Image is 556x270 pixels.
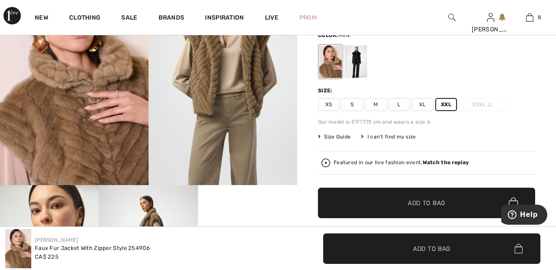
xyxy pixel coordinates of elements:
button: Add to Bag [323,233,540,264]
img: search the website [448,12,456,23]
a: Sign In [487,13,494,21]
span: XXL [435,98,457,111]
a: 8 [510,12,549,23]
img: 1ère Avenue [3,7,21,24]
img: Faux Fur Jacket with Zipper Style 254906 [5,229,31,268]
div: I can't find my size [361,133,416,141]
span: L [388,98,410,111]
div: Featured in our live fashion event. [334,160,469,165]
iframe: Opens a widget where you can find more information [501,205,547,226]
span: Inspiration [205,14,244,23]
span: XL [412,98,434,111]
img: My Bag [526,12,533,23]
div: Black [344,45,367,78]
span: XS [318,98,340,111]
span: XXXL [459,98,506,111]
img: My Info [487,12,494,23]
div: Size: [318,87,334,94]
a: Brands [159,14,185,23]
span: Add to Bag [408,199,445,208]
span: S [341,98,363,111]
span: Mink [338,32,350,38]
div: [PERSON_NAME] [472,25,510,34]
img: ring-m.svg [488,102,492,107]
img: Bag.svg [514,244,523,253]
img: Watch the replay [321,159,330,167]
button: Add to Bag [318,188,535,218]
div: Our model is 5'9"/175 cm and wears a size 6. [318,118,535,126]
span: CA$ 225 [35,253,59,260]
a: Live [265,13,278,22]
a: Clothing [69,14,100,23]
span: M [365,98,387,111]
div: Faux Fur Jacket With Zipper Style 254906 [35,244,150,253]
a: New [35,14,48,23]
a: Prom [299,13,317,22]
span: 8 [538,13,541,21]
div: Mink [319,45,342,78]
a: Sale [121,14,137,23]
img: Bag.svg [509,197,518,209]
a: [PERSON_NAME] [35,237,78,243]
span: Color: [318,32,338,38]
span: Add to Bag [413,244,450,253]
strong: Watch the replay [423,159,469,165]
span: Size Guide [318,133,351,141]
video: Your browser does not support the video tag. [198,185,297,235]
